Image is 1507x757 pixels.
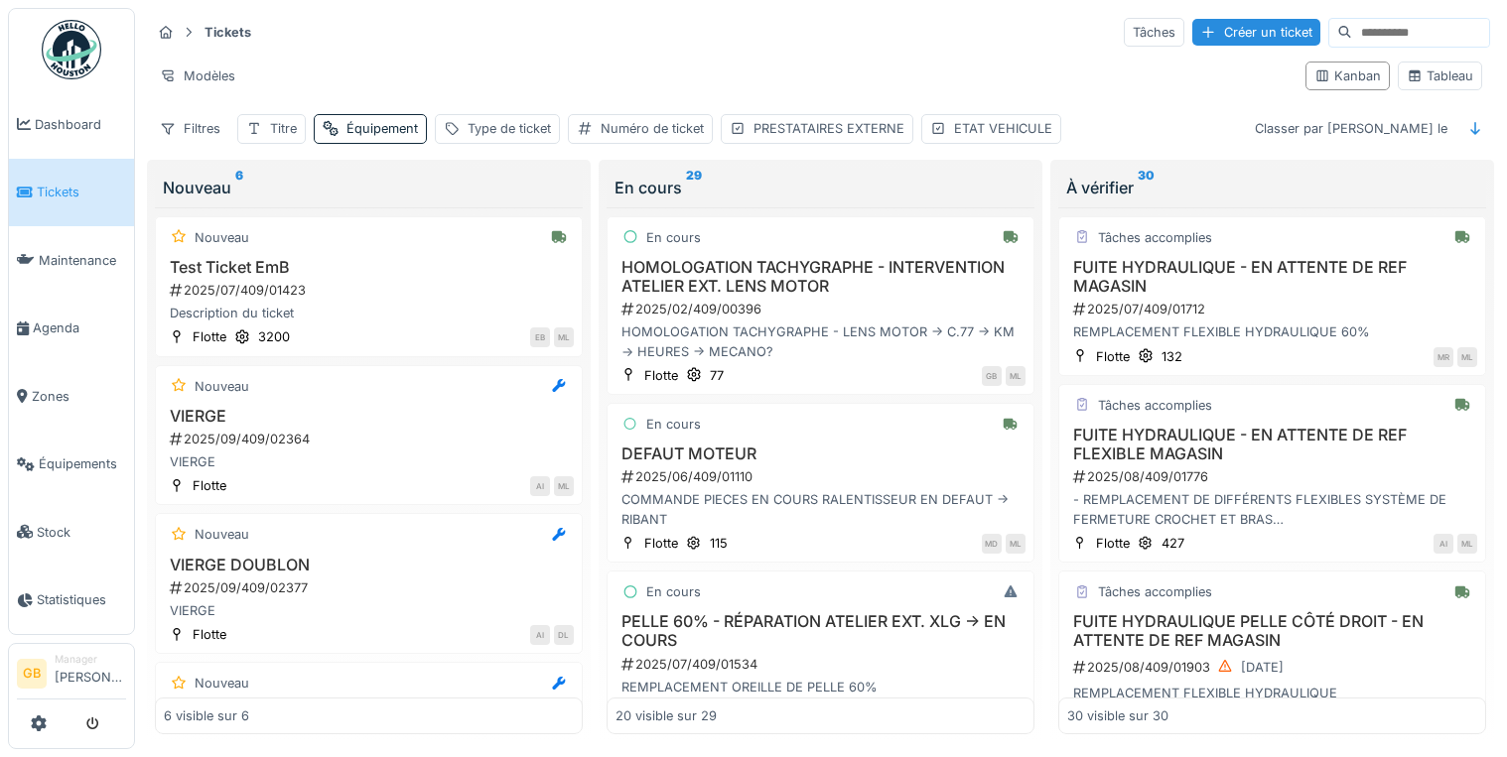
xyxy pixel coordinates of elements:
div: 2025/09/409/02364 [168,430,574,448]
div: 427 [1162,534,1184,553]
div: Tableau [1407,66,1473,85]
div: ETAT VEHICULE [954,119,1052,138]
div: 2025/07/409/01534 [619,655,1026,674]
div: AI [530,625,550,645]
div: AI [530,476,550,496]
div: Nouveau [195,228,249,247]
a: Agenda [9,295,134,363]
h3: PELLE 60% - RÉPARATION ATELIER EXT. XLG -> EN COURS [616,612,1026,650]
div: VIERGE [164,452,574,471]
div: 2025/06/409/01110 [619,467,1026,486]
h3: DEFAUT MOTEUR [616,444,1026,463]
div: ML [554,327,574,347]
div: Créer un ticket [1192,19,1320,46]
a: Zones [9,362,134,431]
sup: 29 [686,176,702,199]
div: En cours [615,176,1027,199]
div: - REMPLACEMENT DE DIFFÉRENTS FLEXIBLES SYSTÈME DE FERMETURE CROCHET ET BRAS - NIVEAU HYDRAULIQUE [1067,490,1477,528]
div: 2025/08/409/01903 [1071,655,1477,680]
div: 77 [710,366,724,385]
div: 2025/09/409/02377 [168,578,574,597]
h3: VIERGE DOUBLON [164,556,574,574]
div: Flotte [644,366,678,385]
div: MR [1434,347,1453,367]
div: MD [982,534,1002,554]
div: Nouveau [195,525,249,544]
div: Flotte [193,625,226,644]
div: Filtres [151,114,229,143]
div: 20 visible sur 29 [616,706,717,725]
div: Tâches accomplies [1098,396,1212,415]
li: [PERSON_NAME] [55,652,126,694]
h3: FUITE HYDRAULIQUE PELLE CÔTÉ DROIT - EN ATTENTE DE REF MAGASIN [1067,612,1477,650]
h3: Test Ticket EmB [164,258,574,277]
a: Dashboard [9,90,134,159]
strong: Tickets [197,23,259,42]
sup: 30 [1138,176,1155,199]
div: Tâches accomplies [1098,228,1212,247]
div: EB [530,327,550,347]
div: AI [1434,534,1453,554]
div: À vérifier [1066,176,1478,199]
span: Équipements [39,454,126,473]
div: Flotte [1096,347,1130,366]
div: Kanban [1314,66,1381,85]
h3: VIERGE [164,407,574,426]
a: Statistiques [9,567,134,635]
div: VIERGE [164,601,574,620]
div: 2025/07/409/01423 [168,281,574,300]
div: Nouveau [163,176,575,199]
div: En cours [646,228,701,247]
div: ML [1457,347,1477,367]
div: REMPLACEMENT FLEXIBLE HYDRAULIQUE 60% [1067,322,1477,341]
div: En cours [646,415,701,434]
div: ML [1006,366,1026,386]
div: 3200 [258,327,290,346]
h3: HOMOLOGATION TACHYGRAPHE - INTERVENTION ATELIER EXT. LENS MOTOR [616,258,1026,296]
h3: FUITE HYDRAULIQUE - EN ATTENTE DE REF FLEXIBLE MAGASIN [1067,426,1477,463]
div: 2025/08/409/01776 [1071,467,1477,486]
img: Badge_color-CXgf-gQk.svg [42,20,101,79]
span: Zones [32,387,126,406]
div: COMMANDE PIECES EN COURS RALENTISSEUR EN DEFAUT -> RIBANT [616,490,1026,528]
div: GB [982,366,1002,386]
span: Statistiques [37,590,126,609]
div: Classer par [PERSON_NAME] le [1246,114,1456,143]
div: 2025/07/409/01712 [1071,300,1477,318]
div: 2025/02/409/00396 [619,300,1026,318]
a: Équipements [9,431,134,499]
div: Flotte [1096,534,1130,553]
div: En cours [646,582,701,601]
h3: FUITE HYDRAULIQUE - EN ATTENTE DE REF MAGASIN [1067,258,1477,296]
div: Tâches accomplies [1098,582,1212,601]
div: ML [1457,534,1477,554]
div: Nouveau [195,674,249,693]
div: Tâches [1124,18,1184,47]
div: Titre [270,119,297,138]
div: Manager [55,652,126,667]
div: Nouveau [195,377,249,396]
a: Stock [9,498,134,567]
a: Tickets [9,159,134,227]
div: REMPLACEMENT OREILLE DE PELLE 60% - DEPOSE CHEZ XLG POUR REPARATION SOUDURE LE [DATE] - [PERSON_N... [616,678,1026,715]
div: Équipement [346,119,418,138]
div: Flotte [193,476,226,495]
div: Flotte [644,534,678,553]
span: Tickets [37,183,126,201]
div: REMPLACEMENT FLEXIBLE HYDRAULIQUE -> DEMANDE FABRICATION CHRONOFLEX -> CONTRÔLE NIVEAU HYDRAULIQU... [1067,684,1477,721]
div: DL [554,625,574,645]
div: Description du ticket [164,304,574,322]
div: Numéro de ticket [601,119,704,138]
div: 132 [1162,347,1182,366]
a: Maintenance [9,226,134,295]
div: PRESTATAIRES EXTERNE [753,119,904,138]
a: GB Manager[PERSON_NAME] [17,652,126,699]
div: Flotte [193,327,226,346]
div: Type de ticket [468,119,551,138]
sup: 6 [235,176,243,199]
div: HOMOLOGATION TACHYGRAPHE - LENS MOTOR -> C.77 -> KM -> HEURES -> MECANO? [616,322,1026,360]
div: 30 visible sur 30 [1067,706,1168,725]
div: 115 [710,534,728,553]
div: Modèles [151,62,244,90]
div: 6 visible sur 6 [164,706,249,725]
